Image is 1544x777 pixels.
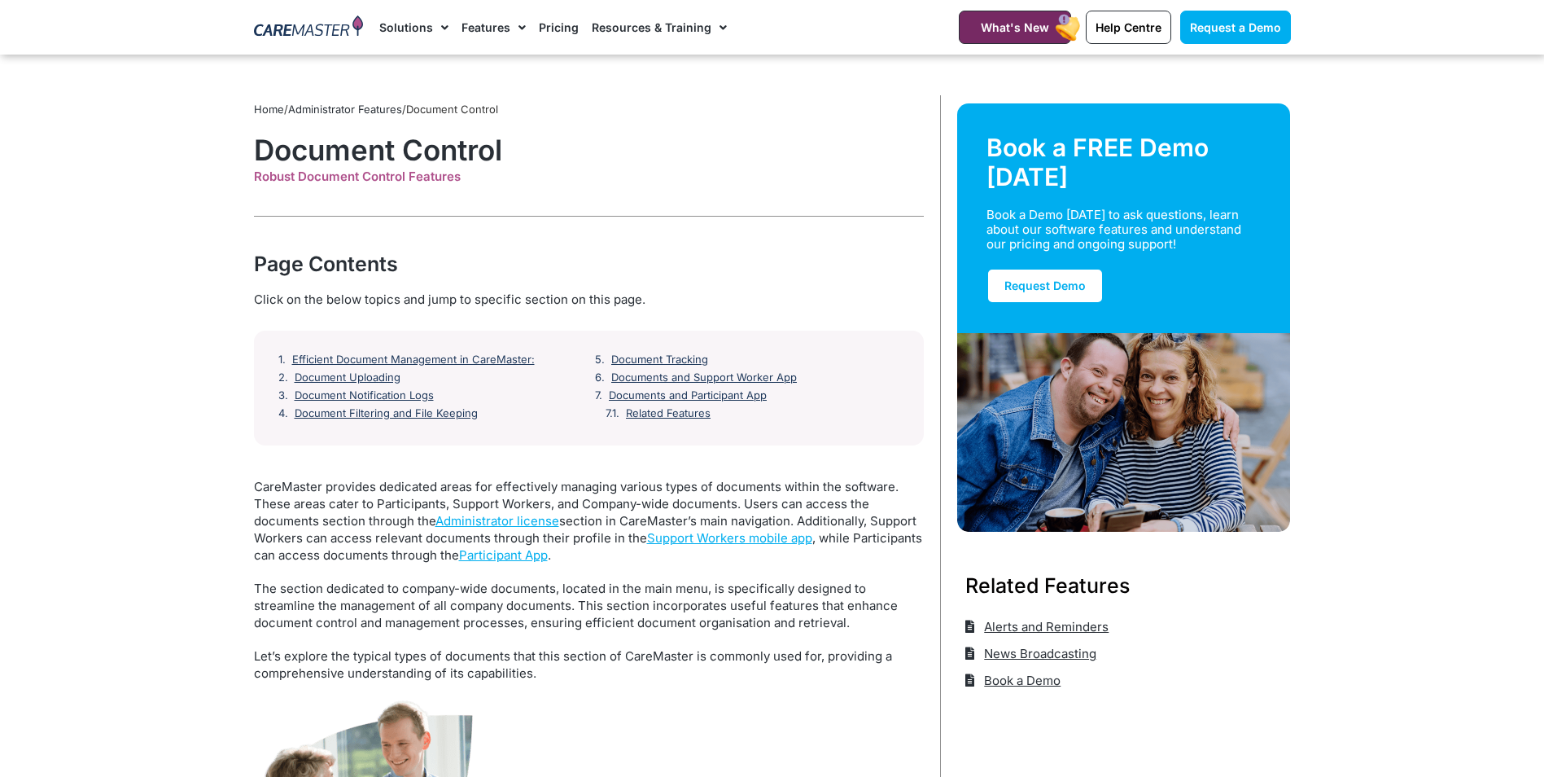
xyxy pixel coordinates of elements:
a: Related Features [626,407,711,420]
span: News Broadcasting [980,640,1096,667]
p: Let’s explore the typical types of documents that this section of CareMaster is commonly used for... [254,647,924,682]
a: What's New [959,11,1071,44]
span: What's New [981,20,1049,34]
span: Help Centre [1096,20,1161,34]
img: CareMaster Logo [254,15,364,40]
div: Page Contents [254,249,924,279]
a: Help Centre [1086,11,1171,44]
img: Support Worker and NDIS Participant out for a coffee. [957,333,1291,532]
a: Document Notification Logs [295,389,434,402]
a: Document Uploading [295,371,400,384]
div: Robust Document Control Features [254,169,924,184]
a: Request a Demo [1180,11,1291,44]
span: Request Demo [1004,279,1086,292]
a: Participant App [459,547,548,563]
a: Support Workers mobile app [647,530,812,546]
a: Administrator Features [288,103,402,116]
a: Book a Demo [965,667,1061,694]
a: Administrator license [435,513,559,529]
span: Request a Demo [1190,20,1281,34]
p: CareMaster provides dedicated areas for effectively managing various types of documents within th... [254,478,924,564]
p: The section dedicated to company-wide documents, located in the main menu, is specifically design... [254,580,924,631]
a: Documents and Support Worker App [611,371,797,384]
a: Request Demo [986,268,1104,304]
h1: Document Control [254,133,924,167]
span: Alerts and Reminders [980,613,1109,640]
a: Document Filtering and File Keeping [295,407,478,420]
a: Home [254,103,284,116]
div: Book a Demo [DATE] to ask questions, learn about our software features and understand our pricing... [986,208,1242,252]
span: / / [254,103,498,116]
span: Document Control [406,103,498,116]
a: Document Tracking [611,353,708,367]
a: Efficient Document Management in CareMaster: [292,353,535,367]
a: News Broadcasting [965,640,1097,667]
a: Documents and Participant App [609,389,767,402]
a: Alerts and Reminders [965,613,1109,640]
span: Book a Demo [980,667,1061,694]
div: Book a FREE Demo [DATE] [986,133,1262,191]
h3: Related Features [965,571,1283,600]
div: Click on the below topics and jump to specific section on this page. [254,291,924,309]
